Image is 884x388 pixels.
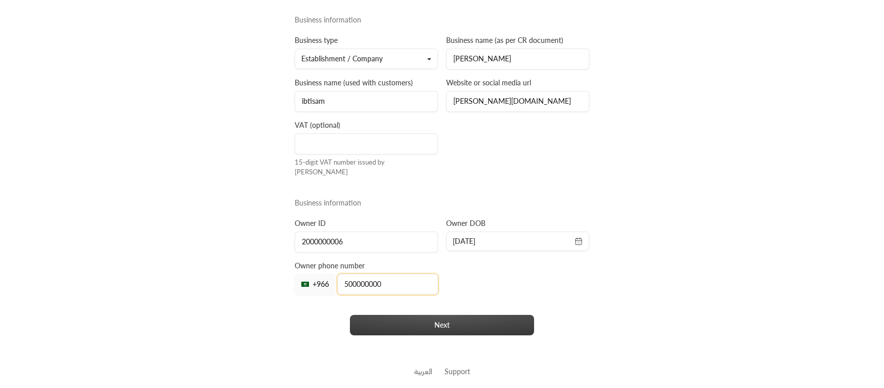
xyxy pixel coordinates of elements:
span: [DATE] [453,236,475,246]
label: Owner ID [295,218,326,229]
div: Business information [291,198,593,208]
button: Next [350,315,534,335]
button: Establishment / Company [295,49,438,69]
button: [DATE] [453,236,583,246]
div: Business information [291,15,593,25]
div: 15-digit VAT number issued by [PERSON_NAME] [295,157,438,177]
label: Business type [295,35,338,45]
button: Support [445,362,470,381]
label: Website or social media url [446,78,531,88]
label: Owner phone number [295,261,365,271]
label: VAT (optional) [295,120,340,130]
label: Business name (used with customers) [295,78,413,88]
label: Owner DOB [446,218,485,229]
label: Business name (as per CR document) [446,35,563,45]
div: +966 [295,274,336,294]
a: العربية [414,362,432,381]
